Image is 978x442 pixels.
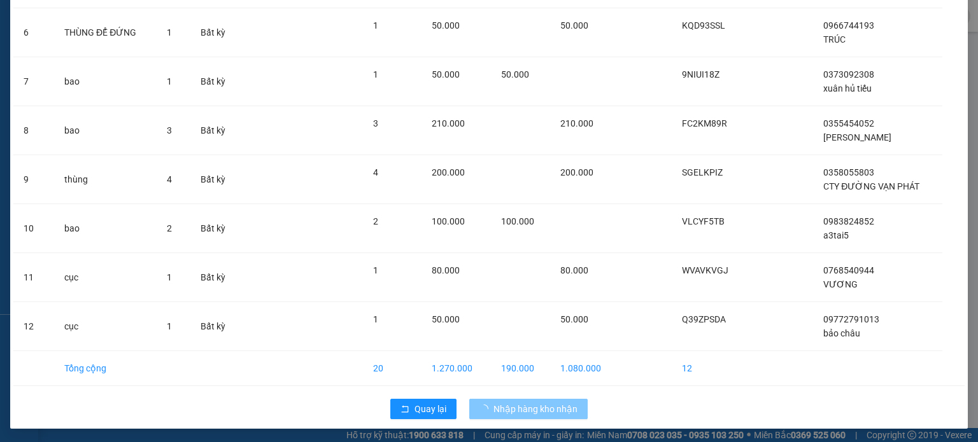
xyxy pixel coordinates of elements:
span: Quay lại [415,402,446,416]
span: 50.000 [501,69,529,79]
td: cục [54,302,156,351]
span: 2 [167,223,172,233]
span: 1 [167,76,172,86]
span: 3 [373,118,378,128]
span: bảo châu [823,328,860,338]
span: 100.000 [432,216,465,226]
span: [PERSON_NAME] [823,132,891,142]
span: KQD93SSL [682,20,725,31]
span: Nhập hàng kho nhận [493,402,578,416]
span: 0373092308 [823,69,874,79]
td: Bất kỳ [190,57,240,106]
td: Bất kỳ [190,302,240,351]
span: 2 [373,216,378,226]
span: 1 [167,272,172,282]
td: Bất kỳ [190,204,240,253]
td: 10 [13,204,54,253]
span: rollback [400,404,409,415]
td: Bất kỳ [190,253,240,302]
td: 12 [13,302,54,351]
span: 0983824852 [823,216,874,226]
span: 50.000 [432,20,460,31]
td: 8 [13,106,54,155]
td: Tổng cộng [54,351,156,386]
span: 09772791013 [823,314,879,324]
span: 100.000 [501,216,534,226]
td: Bất kỳ [190,106,240,155]
button: rollbackQuay lại [390,399,457,419]
span: 200.000 [560,167,593,177]
td: 1.080.000 [550,351,618,386]
td: bao [54,106,156,155]
span: 0358055803 [823,167,874,177]
span: 0768540944 [823,265,874,275]
td: THÙNG ĐỂ ĐỨNG [54,8,156,57]
span: 0966744193 [823,20,874,31]
td: 6 [13,8,54,57]
span: 1 [167,27,172,38]
span: VLCYF5TB [682,216,725,226]
span: 1 [373,265,378,275]
span: 50.000 [432,314,460,324]
span: CTY ĐƯỜNG VẠN PHÁT [823,181,919,191]
td: Bất kỳ [190,8,240,57]
span: TRÚC [823,34,846,45]
span: 4 [373,167,378,177]
span: 80.000 [560,265,588,275]
span: 1 [167,321,172,331]
span: 1 [373,314,378,324]
td: cục [54,253,156,302]
td: Bất kỳ [190,155,240,204]
td: 12 [672,351,746,386]
td: bao [54,57,156,106]
td: 9 [13,155,54,204]
span: loading [479,404,493,413]
span: 9NIUI18Z [682,69,719,79]
span: 1 [373,20,378,31]
span: WVAVKVGJ [682,265,728,275]
span: 50.000 [560,20,588,31]
span: 50.000 [560,314,588,324]
span: FC2KM89R [682,118,727,128]
td: 11 [13,253,54,302]
td: 1.270.000 [422,351,491,386]
td: bao [54,204,156,253]
span: 1 [373,69,378,79]
td: thùng [54,155,156,204]
span: 210.000 [560,118,593,128]
span: 200.000 [432,167,465,177]
span: SGELKPIZ [682,167,723,177]
span: 80.000 [432,265,460,275]
span: xuân hủ tiếu [823,83,872,93]
button: Nhập hàng kho nhận [469,399,588,419]
span: a3tai5 [823,230,849,240]
span: 0355454052 [823,118,874,128]
span: 4 [167,174,172,184]
td: 20 [363,351,422,386]
span: 50.000 [432,69,460,79]
span: VƯƠNG [823,279,858,289]
span: 3 [167,125,172,135]
td: 7 [13,57,54,106]
span: Q39ZPSDA [682,314,726,324]
span: 210.000 [432,118,465,128]
td: 190.000 [491,351,550,386]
